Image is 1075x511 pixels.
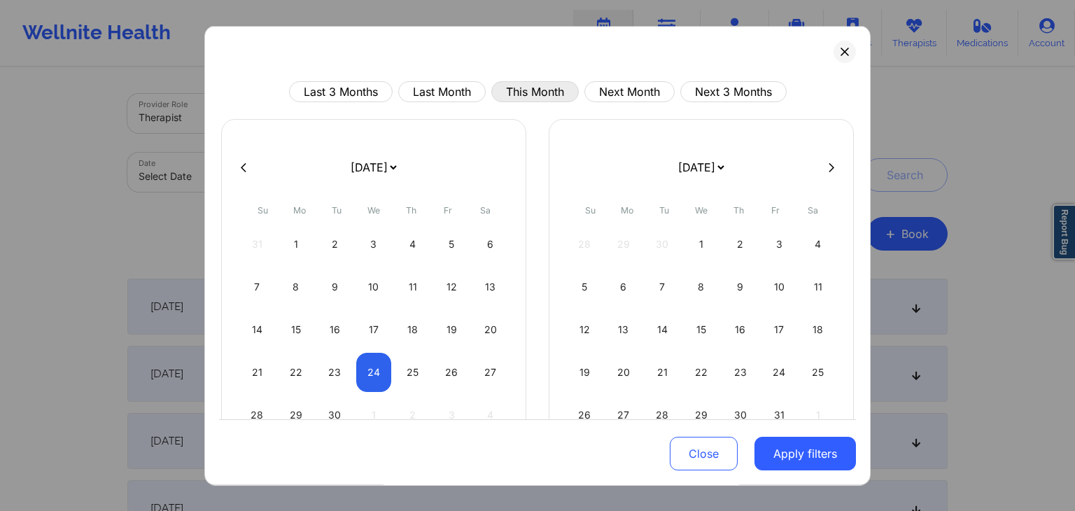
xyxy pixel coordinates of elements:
[289,81,393,102] button: Last 3 Months
[761,310,797,349] div: Fri Oct 17 2025
[761,225,797,264] div: Fri Oct 03 2025
[367,205,380,216] abbr: Wednesday
[761,395,797,435] div: Fri Oct 31 2025
[317,267,353,307] div: Tue Sep 09 2025
[684,310,719,349] div: Wed Oct 15 2025
[279,267,314,307] div: Mon Sep 08 2025
[606,353,642,392] div: Mon Oct 20 2025
[293,205,306,216] abbr: Monday
[722,353,758,392] div: Thu Oct 23 2025
[680,81,787,102] button: Next 3 Months
[800,353,836,392] div: Sat Oct 25 2025
[395,310,430,349] div: Thu Sep 18 2025
[761,267,797,307] div: Fri Oct 10 2025
[239,395,275,435] div: Sun Sep 28 2025
[472,353,508,392] div: Sat Sep 27 2025
[239,353,275,392] div: Sun Sep 21 2025
[434,310,470,349] div: Fri Sep 19 2025
[606,310,642,349] div: Mon Oct 13 2025
[472,267,508,307] div: Sat Sep 13 2025
[567,395,603,435] div: Sun Oct 26 2025
[356,225,392,264] div: Wed Sep 03 2025
[239,267,275,307] div: Sun Sep 07 2025
[480,205,491,216] abbr: Saturday
[722,310,758,349] div: Thu Oct 16 2025
[317,225,353,264] div: Tue Sep 02 2025
[567,267,603,307] div: Sun Oct 05 2025
[800,310,836,349] div: Sat Oct 18 2025
[754,437,856,471] button: Apply filters
[472,225,508,264] div: Sat Sep 06 2025
[606,267,642,307] div: Mon Oct 06 2025
[645,395,680,435] div: Tue Oct 28 2025
[317,395,353,435] div: Tue Sep 30 2025
[722,225,758,264] div: Thu Oct 02 2025
[317,353,353,392] div: Tue Sep 23 2025
[434,353,470,392] div: Fri Sep 26 2025
[395,267,430,307] div: Thu Sep 11 2025
[398,81,486,102] button: Last Month
[332,205,342,216] abbr: Tuesday
[659,205,669,216] abbr: Tuesday
[279,353,314,392] div: Mon Sep 22 2025
[621,205,633,216] abbr: Monday
[722,395,758,435] div: Thu Oct 30 2025
[684,225,719,264] div: Wed Oct 01 2025
[584,81,675,102] button: Next Month
[279,310,314,349] div: Mon Sep 15 2025
[356,267,392,307] div: Wed Sep 10 2025
[645,353,680,392] div: Tue Oct 21 2025
[258,205,268,216] abbr: Sunday
[239,310,275,349] div: Sun Sep 14 2025
[684,267,719,307] div: Wed Oct 08 2025
[395,225,430,264] div: Thu Sep 04 2025
[684,353,719,392] div: Wed Oct 22 2025
[800,267,836,307] div: Sat Oct 11 2025
[356,310,392,349] div: Wed Sep 17 2025
[645,267,680,307] div: Tue Oct 07 2025
[406,205,416,216] abbr: Thursday
[733,205,744,216] abbr: Thursday
[317,310,353,349] div: Tue Sep 16 2025
[761,353,797,392] div: Fri Oct 24 2025
[771,205,780,216] abbr: Friday
[434,225,470,264] div: Fri Sep 05 2025
[695,205,708,216] abbr: Wednesday
[491,81,579,102] button: This Month
[808,205,818,216] abbr: Saturday
[279,225,314,264] div: Mon Sep 01 2025
[670,437,738,471] button: Close
[434,267,470,307] div: Fri Sep 12 2025
[395,353,430,392] div: Thu Sep 25 2025
[472,310,508,349] div: Sat Sep 20 2025
[585,205,596,216] abbr: Sunday
[722,267,758,307] div: Thu Oct 09 2025
[567,310,603,349] div: Sun Oct 12 2025
[356,353,392,392] div: Wed Sep 24 2025
[800,225,836,264] div: Sat Oct 04 2025
[279,395,314,435] div: Mon Sep 29 2025
[606,395,642,435] div: Mon Oct 27 2025
[684,395,719,435] div: Wed Oct 29 2025
[645,310,680,349] div: Tue Oct 14 2025
[444,205,452,216] abbr: Friday
[567,353,603,392] div: Sun Oct 19 2025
